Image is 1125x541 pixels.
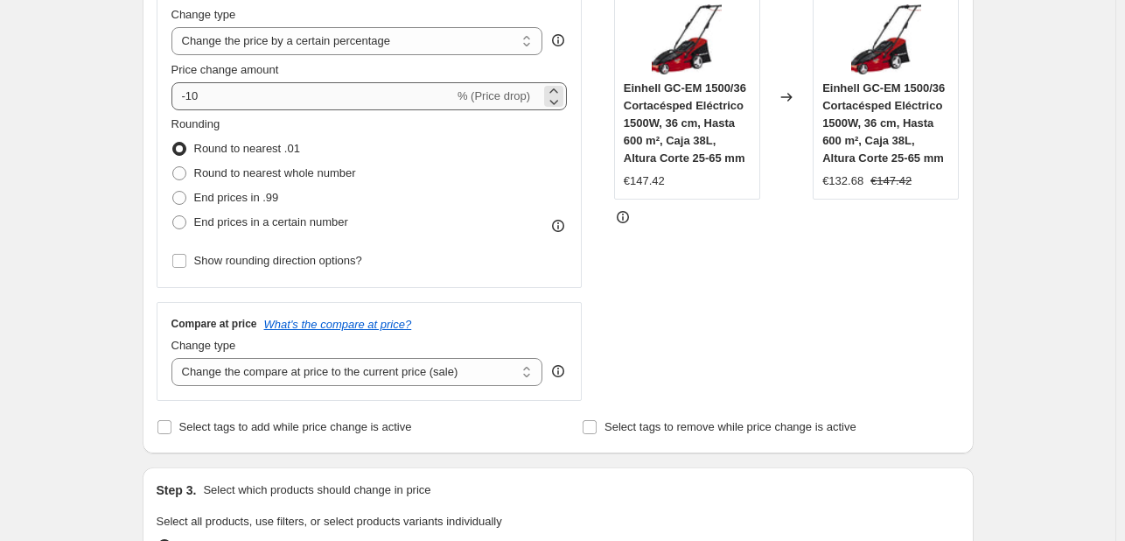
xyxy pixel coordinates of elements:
div: help [549,362,567,380]
div: €132.68 [822,172,863,190]
span: % (Price drop) [458,89,530,102]
span: Einhell GC-EM 1500/36 Cortacésped Eléctrico 1500W, 36 cm, Hasta 600 m², Caja 38L, Altura Corte 25... [822,81,945,165]
p: Select which products should change in price [203,481,430,499]
span: Select all products, use filters, or select products variants individually [157,515,502,528]
span: Einhell GC-EM 1500/36 Cortacésped Eléctrico 1500W, 36 cm, Hasta 600 m², Caja 38L, Altura Corte 25... [624,81,746,165]
span: Show rounding direction options? [194,254,362,267]
span: End prices in a certain number [194,215,348,228]
button: What's the compare at price? [264,318,412,331]
input: -15 [171,82,454,110]
span: Round to nearest .01 [194,142,300,155]
div: help [549,32,567,49]
h3: Compare at price [171,317,257,331]
span: Change type [171,8,236,21]
span: End prices in .99 [194,191,279,204]
h2: Step 3. [157,481,197,499]
span: Round to nearest whole number [194,166,356,179]
img: 61qVVknYGBL._AC_SL1500_80x.jpg [652,4,722,74]
span: Select tags to remove while price change is active [604,420,856,433]
span: Change type [171,339,236,352]
span: Rounding [171,117,220,130]
span: Select tags to add while price change is active [179,420,412,433]
strike: €147.42 [870,172,912,190]
div: €147.42 [624,172,665,190]
span: Price change amount [171,63,279,76]
img: 61qVVknYGBL._AC_SL1500_80x.jpg [851,4,921,74]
